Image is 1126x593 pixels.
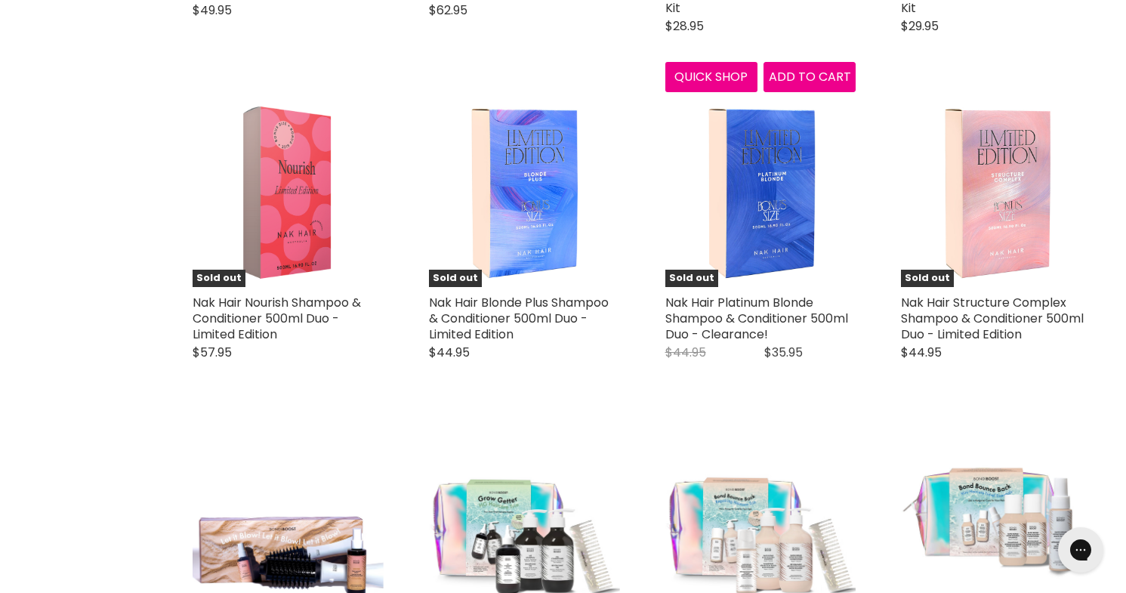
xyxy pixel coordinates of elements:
[665,96,856,287] a: Nak Hair Platinum Blonde Shampoo & Conditioner 500ml Duo - Clearance! Sold out
[429,96,620,287] a: Nak Hair Blonde Plus Shampoo & Conditioner 500ml Duo - Limited Edition Sold out
[933,96,1060,287] img: Nak Hair Structure Complex Shampoo & Conditioner 500ml Duo - Limited Edition
[193,344,232,361] span: $57.95
[217,96,359,287] img: Nak Hair Nourish Shampoo & Conditioner 500ml Duo - Limited Edition
[193,294,361,343] a: Nak Hair Nourish Shampoo & Conditioner 500ml Duo - Limited Edition
[429,344,470,361] span: $44.95
[901,270,954,287] span: Sold out
[764,344,803,361] span: $35.95
[429,2,467,19] span: $62.95
[193,270,245,287] span: Sold out
[901,294,1084,343] a: Nak Hair Structure Complex Shampoo & Conditioner 500ml Duo - Limited Edition
[429,294,609,343] a: Nak Hair Blonde Plus Shampoo & Conditioner 500ml Duo - Limited Edition
[901,17,939,35] span: $29.95
[193,96,384,287] a: Nak Hair Nourish Shampoo & Conditioner 500ml Duo - Limited Edition Nak Hair Nourish Shampoo & Con...
[461,96,588,287] img: Nak Hair Blonde Plus Shampoo & Conditioner 500ml Duo - Limited Edition
[764,62,856,92] button: Add to cart
[665,294,848,343] a: Nak Hair Platinum Blonde Shampoo & Conditioner 500ml Duo - Clearance!
[193,2,232,19] span: $49.95
[697,96,824,287] img: Nak Hair Platinum Blonde Shampoo & Conditioner 500ml Duo - Clearance!
[665,17,704,35] span: $28.95
[901,344,942,361] span: $44.95
[769,68,851,85] span: Add to cart
[665,344,706,361] span: $44.95
[665,270,718,287] span: Sold out
[901,96,1092,287] a: Nak Hair Structure Complex Shampoo & Conditioner 500ml Duo - Limited Edition Sold out
[429,270,482,287] span: Sold out
[1050,522,1111,578] iframe: Gorgias live chat messenger
[665,62,757,92] button: Quick shop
